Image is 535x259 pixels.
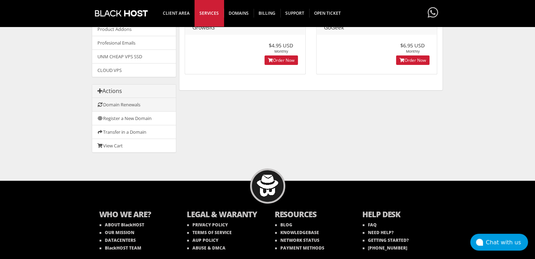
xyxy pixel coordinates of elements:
[97,88,171,94] h3: Actions
[275,237,319,243] a: NETWORK STATUS
[92,98,176,112] a: Domain Renewals
[486,239,528,246] div: Chat with us
[92,125,176,139] a: Transfer in a Domain
[363,237,409,243] a: GETTING STARTED?
[92,36,176,50] a: Profesional Emails
[309,9,346,18] span: Open Ticket
[256,174,279,197] img: BlackHOST mascont, Blacky.
[257,42,305,54] div: Monthly
[254,9,281,18] span: Billing
[363,245,407,251] a: [PHONE_NUMBER]
[362,209,436,221] b: HELP DESK
[158,9,195,18] span: CLIENT AREA
[92,49,176,64] a: UNM CHEAP VPS SSD
[269,42,293,49] span: $4.95 USD
[195,9,224,18] span: SERVICES
[99,209,173,221] b: WHO WE ARE?
[275,222,292,228] a: BLOG
[100,245,141,251] a: BlackHOST TEAM
[275,230,319,235] a: KNOWLEDGEBASE
[92,139,176,152] a: View Cart
[187,237,218,243] a: AUP POLICY
[187,245,225,251] a: ABUSE & DMCA
[265,55,298,65] a: Order Now
[92,22,176,36] a: Product Addons
[280,9,310,18] span: Support
[363,222,377,228] a: FAQ
[275,209,349,221] b: RESOURCES
[363,230,394,235] a: NEED HELP?
[275,245,324,251] a: PAYMENT METHODS
[187,222,228,228] a: PRIVACY POLICY
[100,237,136,243] a: DATACENTERS
[324,24,344,31] span: GoGeek
[400,42,425,49] span: $6.95 USD
[92,111,176,125] a: Register a New Domain
[100,230,134,235] a: OUR MISSION
[396,55,429,65] a: Order Now
[187,230,232,235] a: TERMS OF SERVICE
[470,234,528,251] button: Chat with us
[224,9,254,18] span: Domains
[187,209,261,221] b: LEGAL & WARANTY
[192,24,215,31] span: GrowBIG
[92,63,176,77] a: CLOUD VPS
[389,42,437,54] div: Monthly
[100,222,144,228] a: ABOUT BlackHOST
